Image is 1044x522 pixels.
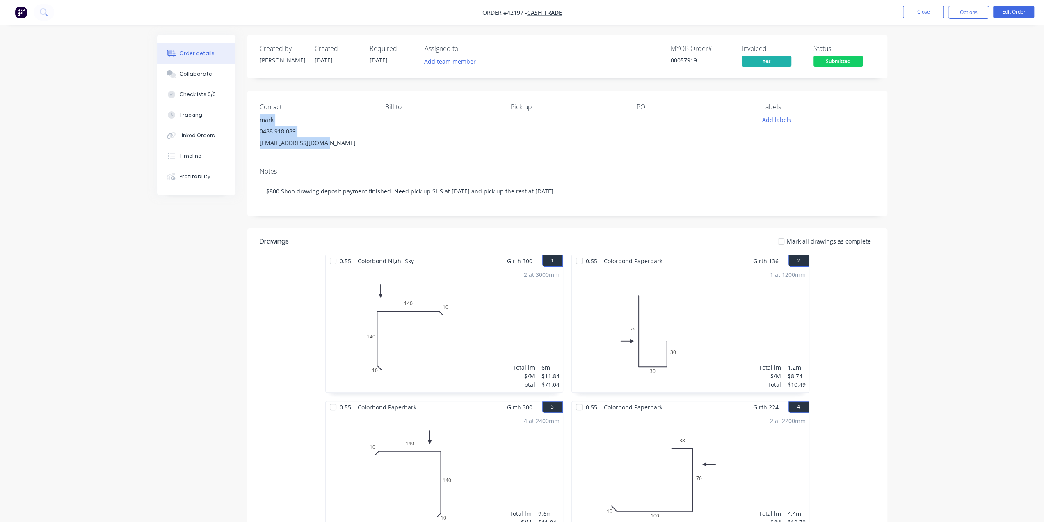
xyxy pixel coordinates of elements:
[180,70,212,78] div: Collaborate
[260,237,289,246] div: Drawings
[542,255,563,267] button: 1
[507,255,532,267] span: Girth 300
[180,152,201,160] div: Timeline
[527,9,562,16] a: Cash Trade
[903,6,944,18] button: Close
[354,255,417,267] span: Colorbond Night Sky
[788,255,809,267] button: 2
[180,111,202,119] div: Tracking
[315,56,333,64] span: [DATE]
[524,270,560,279] div: 2 at 3000mm
[336,401,354,413] span: 0.55
[180,173,210,180] div: Profitability
[420,56,480,67] button: Add team member
[542,401,563,413] button: 3
[788,372,806,380] div: $8.74
[513,372,535,380] div: $/M
[157,43,235,64] button: Order details
[157,84,235,105] button: Checklists 0/0
[180,50,215,57] div: Order details
[260,137,372,149] div: [EMAIL_ADDRESS][DOMAIN_NAME]
[759,380,781,389] div: Total
[157,64,235,84] button: Collaborate
[524,416,560,425] div: 4 at 2400mm
[583,401,601,413] span: 0.55
[180,91,216,98] div: Checklists 0/0
[157,146,235,166] button: Timeline
[788,509,806,518] div: 4.4m
[948,6,989,19] button: Options
[753,255,779,267] span: Girth 136
[370,45,415,53] div: Required
[326,267,563,392] div: 010140140102 at 3000mmTotal lm$/MTotal6m$11.84$71.04
[671,56,732,64] div: 00057919
[15,6,27,18] img: Factory
[157,125,235,146] button: Linked Orders
[787,237,871,246] span: Mark all drawings as complete
[541,372,560,380] div: $11.84
[572,267,809,392] div: 07630301 at 1200mmTotal lm$/MTotal1.2m$8.74$10.49
[742,45,804,53] div: Invoiced
[260,179,875,204] div: $800 Shop drawing deposit payment finished. Need pick up SHS at [DATE] and pick up the rest at [D...
[425,56,480,67] button: Add team member
[541,363,560,372] div: 6m
[482,9,527,16] span: Order #42197 -
[385,103,498,111] div: Bill to
[601,255,666,267] span: Colorbond Paperbark
[742,56,791,66] span: Yes
[315,45,360,53] div: Created
[180,132,215,139] div: Linked Orders
[354,401,420,413] span: Colorbond Paperbark
[758,114,795,125] button: Add labels
[770,270,806,279] div: 1 at 1200mm
[513,363,535,372] div: Total lm
[509,509,532,518] div: Total lm
[637,103,749,111] div: PO
[813,56,863,68] button: Submitted
[762,103,875,111] div: Labels
[759,363,781,372] div: Total lm
[260,168,875,175] div: Notes
[511,103,623,111] div: Pick up
[759,509,781,518] div: Total lm
[788,363,806,372] div: 1.2m
[601,401,666,413] span: Colorbond Paperbark
[541,380,560,389] div: $71.04
[788,401,809,413] button: 4
[770,416,806,425] div: 2 at 2200mm
[260,114,372,149] div: mark0488 918 089[EMAIL_ADDRESS][DOMAIN_NAME]
[336,255,354,267] span: 0.55
[370,56,388,64] span: [DATE]
[260,56,305,64] div: [PERSON_NAME]
[813,45,875,53] div: Status
[260,114,372,126] div: mark
[260,126,372,137] div: 0488 918 089
[671,45,732,53] div: MYOB Order #
[507,401,532,413] span: Girth 300
[513,380,535,389] div: Total
[788,380,806,389] div: $10.49
[753,401,779,413] span: Girth 224
[759,372,781,380] div: $/M
[260,103,372,111] div: Contact
[993,6,1034,18] button: Edit Order
[538,509,560,518] div: 9.6m
[813,56,863,66] span: Submitted
[583,255,601,267] span: 0.55
[157,166,235,187] button: Profitability
[425,45,507,53] div: Assigned to
[157,105,235,125] button: Tracking
[260,45,305,53] div: Created by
